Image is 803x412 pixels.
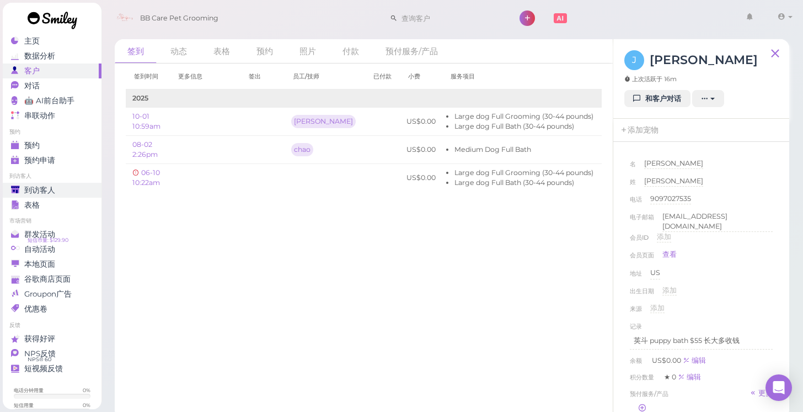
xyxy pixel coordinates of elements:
[624,90,690,108] a: 和客户对话
[398,9,505,27] input: 查询客户
[83,402,90,409] div: 0 %
[24,274,71,284] span: 谷歌商店页面
[662,212,773,232] div: [EMAIL_ADDRESS][DOMAIN_NAME]
[683,356,706,365] a: 编辑
[24,81,40,91] span: 对话
[3,108,101,123] a: 串联动作
[170,64,240,89] th: 更多信息
[3,227,101,242] a: 群发活动 短信币量: $129.90
[652,356,683,365] span: US$0.00
[400,136,442,164] td: US$0.00
[454,122,593,131] li: Large dog Full Bath (30-44 pounds)
[244,39,286,63] a: 预约
[3,331,101,346] a: 获得好评
[24,156,55,165] span: 预约申请
[630,194,642,212] span: 电话
[240,64,285,89] th: 签出
[650,304,665,312] span: 添加
[630,357,644,365] span: 余额
[630,268,642,286] span: 地址
[132,168,163,188] span: 06-10 10:22am
[291,143,313,156] div: chao
[24,245,55,254] span: 自动活动
[3,183,101,198] a: 到访客人
[24,141,40,150] span: 预约
[630,232,649,250] span: 会员ID
[3,198,101,213] a: 表格
[373,39,451,63] a: 预付服务/产品
[454,178,593,188] li: Large dog Full Bath (30-44 pounds)
[3,78,101,93] a: 对话
[115,39,157,64] a: 签到
[454,168,593,178] li: Large dog Full Grooming (30-44 pounds)
[664,373,678,381] span: ★ 0
[630,303,642,321] span: 来源
[3,93,101,108] a: 🤖 AI前台助手
[454,112,593,122] li: Large dog Full Grooming (30-44 pounds)
[28,236,68,245] span: 短信币量: $129.90
[24,51,55,61] span: 数据分析
[3,217,101,225] li: 市场营销
[24,334,55,344] span: 获得好评
[285,64,365,89] th: 员工/技师
[24,186,55,195] span: 到访客人
[3,321,101,329] li: 反馈
[3,34,101,49] a: 主页
[624,75,677,83] span: 上次活跃于 16m
[24,289,72,299] span: Groupon广告
[3,287,101,302] a: Groupon广告
[3,257,101,272] a: 本地页面
[750,388,773,399] a: 更多
[630,286,654,303] span: 出生日期
[14,387,44,394] div: 电话分钟用量
[24,349,56,358] span: NPS反馈
[630,212,654,232] span: 电子邮箱
[630,159,636,176] span: 名
[140,3,218,34] span: BB Care Pet Grooming
[3,361,101,376] a: 短视频反馈
[24,96,74,105] span: 🤖 AI前台助手
[24,260,55,269] span: 本地页面
[3,346,101,361] a: NPS反馈 NPS® 60
[287,39,329,63] a: 照片
[3,138,101,153] a: 预约
[442,64,600,89] th: 服务项目
[662,286,677,294] span: 添加
[24,111,55,120] span: 串联动作
[634,336,769,346] p: 英斗 puppy bath $55 长大多收钱
[201,39,243,63] a: 表格
[630,388,668,399] span: 预付服务/产品
[678,373,701,381] a: 编辑
[24,230,55,239] span: 群发活动
[3,64,101,78] a: 客户
[24,200,40,210] span: 表格
[126,64,170,89] th: 签到时间
[132,94,148,102] b: 2025
[630,321,642,332] div: 记录
[3,272,101,287] a: 谷歌商店页面
[630,176,636,194] span: 姓
[644,176,703,187] div: [PERSON_NAME]
[650,50,758,70] h3: [PERSON_NAME]
[132,112,160,130] a: 10-01 10:59am
[28,355,51,364] span: NPS® 60
[24,304,47,314] span: 优惠卷
[400,64,442,89] th: 小费
[24,66,40,76] span: 客户
[624,50,644,70] span: J
[24,36,40,46] span: 主页
[83,387,90,394] div: 0 %
[132,140,158,159] a: 08-02 2:26pm
[3,128,101,136] li: 预约
[650,194,691,204] div: 9097027535
[3,49,101,64] a: 数据分析
[3,242,101,257] a: 自动活动
[24,364,63,373] span: 短视频反馈
[657,233,671,241] span: 添加
[132,178,163,187] a: 06-10 10:22am
[330,39,372,63] a: 付款
[158,39,200,63] a: 动态
[630,250,654,265] span: 会员页面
